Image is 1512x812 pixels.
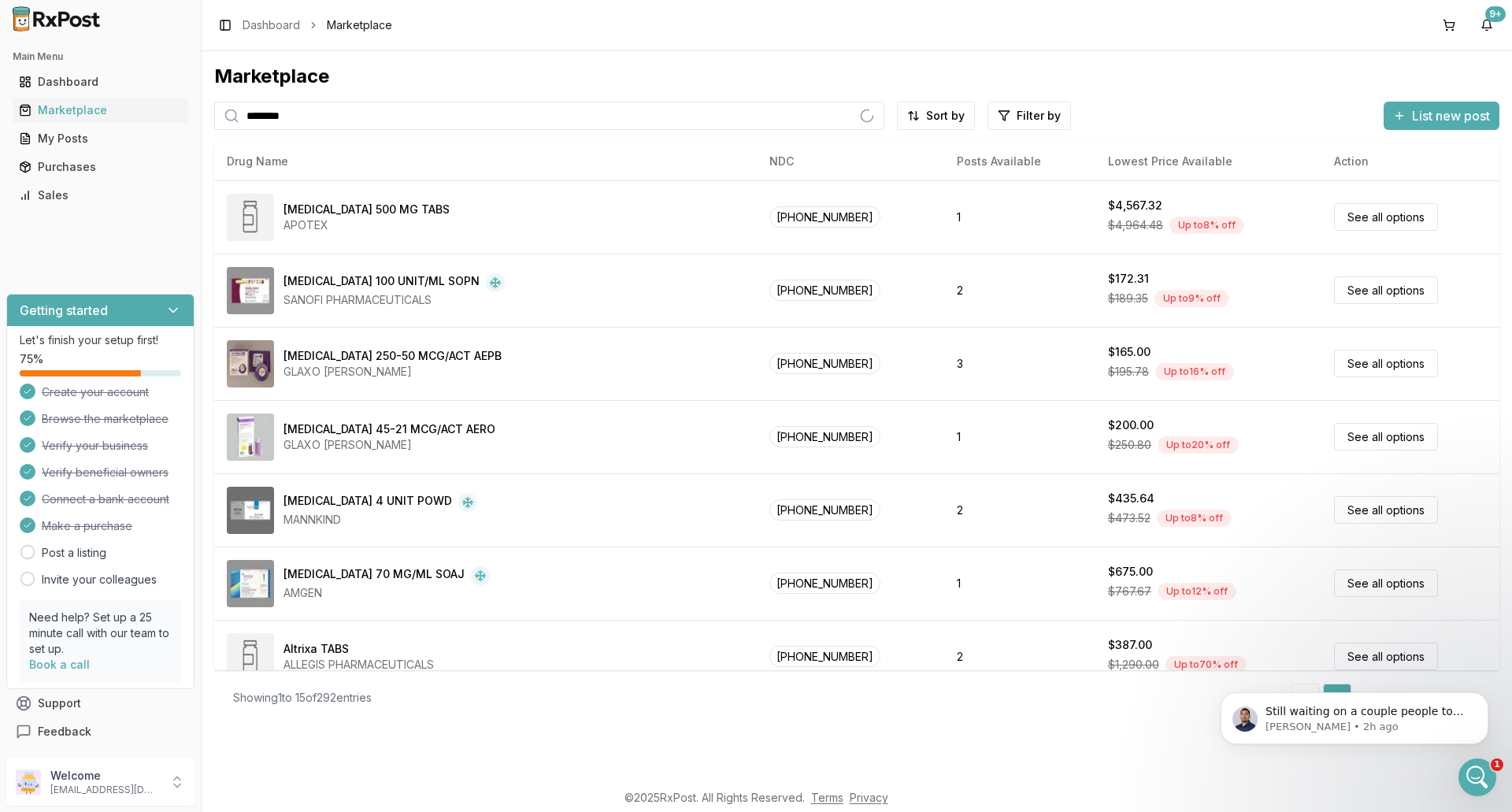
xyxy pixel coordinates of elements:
a: See all options [1334,423,1438,450]
h2: Main Menu [13,50,188,63]
img: Afrezza 4 UNIT POWD [227,487,274,534]
th: NDC [757,143,944,180]
span: [PHONE_NUMBER] [769,426,880,447]
div: Marketplace [19,102,182,118]
span: [PHONE_NUMBER] [769,206,880,228]
div: Up to 8 % off [1157,510,1232,527]
div: JEFFREY says… [13,37,302,88]
th: Action [1321,143,1499,180]
a: Dashboard [243,17,300,33]
span: $1,290.00 [1108,657,1159,673]
p: Let's finish your setup first! [20,332,181,348]
a: My Posts [13,124,188,153]
span: Sort by [926,108,965,124]
img: RxPost Logo [6,6,107,32]
a: Purchases [13,153,188,181]
p: Welcome [50,768,160,784]
span: Marketplace [327,17,392,33]
img: Profile image for Manuel [45,9,70,34]
span: $250.80 [1108,437,1151,453]
div: $4,567.32 [1108,198,1162,213]
img: Advair Diskus 250-50 MCG/ACT AEPB [227,340,274,387]
div: JEFFREY says… [13,384,302,451]
span: Browse the marketplace [42,411,169,427]
a: See all options [1334,496,1438,524]
iframe: Intercom live chat [1458,758,1496,796]
div: JEFFREY says… [13,244,302,291]
span: $189.35 [1108,291,1148,306]
span: [PHONE_NUMBER] [769,280,880,301]
div: Close [276,6,305,35]
th: Drug Name [214,143,757,180]
button: Marketplace [6,98,195,123]
span: $767.67 [1108,584,1151,599]
div: Up to 12 % off [1158,583,1236,600]
button: Home [246,6,276,36]
span: Verify your business [42,438,148,454]
a: List new post [1384,109,1499,125]
img: Advair HFA 45-21 MCG/ACT AERO [227,413,274,461]
span: [PHONE_NUMBER] [769,646,880,667]
div: SANOFI PHARMACEUTICALS [283,292,505,308]
div: Oh ok sorry about that [13,291,163,325]
span: [PHONE_NUMBER] [769,573,880,594]
a: Terms [811,791,843,804]
div: [MEDICAL_DATA] is in the order with the mounjaros. Ill try to find another 7.5mg sorry lol [13,166,258,232]
div: $165.00 [1108,344,1151,360]
a: Sales [13,181,188,209]
a: Post a listing [42,545,106,561]
div: Oh ok sorry about that [25,300,150,316]
div: Purchases [19,159,182,175]
button: Sort by [897,102,975,130]
iframe: Intercom notifications message [1197,659,1512,769]
button: Dashboard [6,69,195,95]
div: [MEDICAL_DATA] 70 MG/ML SOAJ [283,566,465,585]
div: and yes, [PERSON_NAME] doesnt always knoe what were are looking for as we are running scripts lol [57,88,302,154]
span: [PHONE_NUMBER] [769,353,880,374]
div: do you mind keeping a look out for the [MEDICAL_DATA] 3mg/0.5ml pen? [69,46,290,77]
button: List new post [1384,102,1499,130]
div: Dashboard [19,74,182,90]
a: See all options [1334,569,1438,597]
div: [MEDICAL_DATA] 4 UNIT POWD [283,493,452,512]
div: 9+ [1485,6,1506,22]
div: [MEDICAL_DATA] 100 UNIT/ML SOPN [283,273,480,292]
td: 1 [944,400,1095,473]
img: Altrixa TABS [227,633,274,680]
div: My Posts [19,131,182,146]
button: go back [10,6,40,36]
a: See all options [1334,203,1438,231]
div: do you mind keeping a look out for the [MEDICAL_DATA] 3mg/0.5ml pen? [57,37,302,87]
textarea: Message… [13,483,302,510]
a: Book a call [29,658,90,671]
span: $195.78 [1108,364,1149,380]
button: 9+ [1474,13,1499,38]
div: 15 fifteen not 115 lol [174,461,290,476]
img: Abiraterone Acetate 500 MG TABS [227,194,274,241]
td: 3 [944,327,1095,400]
div: OK. bUT i NEED ANOTHER [146,254,290,269]
div: If by cahnce you can find [MEDICAL_DATA] 5mg we would take like 13 or 115 [69,394,290,440]
p: Active [76,20,108,35]
td: 2 [944,254,1095,327]
span: Connect a bank account [42,491,169,507]
div: Manuel says… [13,166,302,244]
span: Verify beneficial owners [42,465,169,480]
a: See all options [1334,643,1438,670]
div: $435.64 [1108,491,1154,506]
div: JEFFREY says… [13,451,302,499]
div: Showing 1 to 15 of 292 entries [233,690,372,706]
div: If by cahnce you can find [MEDICAL_DATA] 5mg we would take like 13 or 115 [57,384,302,450]
nav: breadcrumb [243,17,392,33]
div: Marketplace [214,64,1499,89]
td: 2 [944,473,1095,547]
div: MANNKIND [283,512,477,528]
div: NO PROBLEM [204,338,302,373]
button: Gif picker [50,516,62,528]
a: See all options [1334,276,1438,304]
div: Up to 20 % off [1158,436,1239,454]
img: User avatar [16,769,41,795]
